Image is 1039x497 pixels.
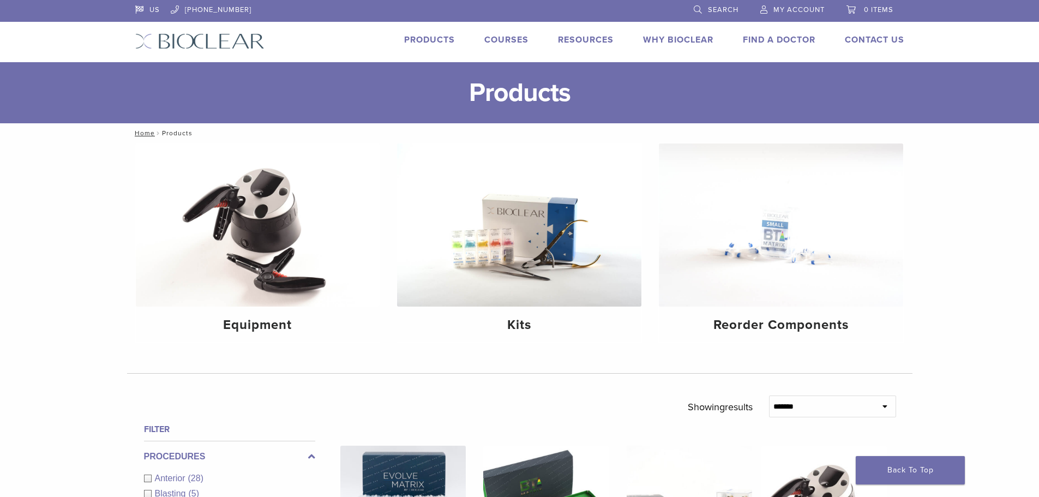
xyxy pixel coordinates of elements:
[131,129,155,137] a: Home
[155,474,188,483] span: Anterior
[659,143,903,307] img: Reorder Components
[155,130,162,136] span: /
[484,34,528,45] a: Courses
[668,315,894,335] h4: Reorder Components
[145,315,371,335] h4: Equipment
[643,34,713,45] a: Why Bioclear
[127,123,912,143] nav: Products
[397,143,641,342] a: Kits
[558,34,614,45] a: Resources
[659,143,903,342] a: Reorder Components
[864,5,893,14] span: 0 items
[144,423,315,436] h4: Filter
[188,474,203,483] span: (28)
[397,143,641,307] img: Kits
[773,5,825,14] span: My Account
[856,456,965,484] a: Back To Top
[688,396,753,418] p: Showing results
[404,34,455,45] a: Products
[136,143,380,342] a: Equipment
[845,34,904,45] a: Contact Us
[743,34,815,45] a: Find A Doctor
[135,33,265,49] img: Bioclear
[144,450,315,463] label: Procedures
[708,5,738,14] span: Search
[406,315,633,335] h4: Kits
[136,143,380,307] img: Equipment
